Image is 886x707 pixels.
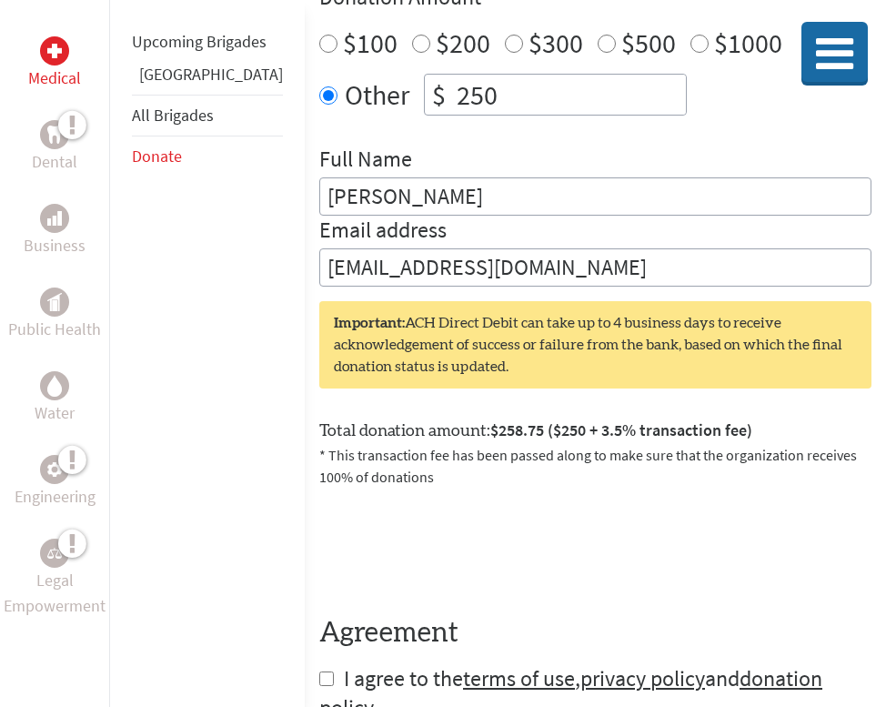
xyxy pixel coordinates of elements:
div: $ [425,75,453,115]
p: Engineering [15,484,96,510]
a: Upcoming Brigades [132,31,267,52]
label: $100 [343,25,398,60]
li: Upcoming Brigades [132,22,283,62]
h4: Agreement [319,617,871,650]
p: Legal Empowerment [4,568,106,619]
a: privacy policy [580,664,705,692]
p: Business [24,233,86,258]
img: Legal Empowerment [47,548,62,559]
span: $258.75 ($250 + 3.5% transaction fee) [490,419,752,440]
div: Water [40,371,69,400]
li: Donate [132,136,283,177]
a: [GEOGRAPHIC_DATA] [139,64,283,85]
label: $500 [621,25,676,60]
label: Full Name [319,145,412,177]
div: Dental [40,120,69,149]
a: EngineeringEngineering [15,455,96,510]
p: * This transaction fee has been passed along to make sure that the organization receives 100% of ... [319,444,871,488]
a: Public HealthPublic Health [8,288,101,342]
img: Public Health [47,293,62,311]
a: BusinessBusiness [24,204,86,258]
li: All Brigades [132,95,283,136]
div: Medical [40,36,69,66]
li: Guatemala [132,62,283,95]
label: $200 [436,25,490,60]
div: Legal Empowerment [40,539,69,568]
a: WaterWater [35,371,75,426]
input: Enter Full Name [319,177,871,216]
img: Water [47,375,62,396]
label: Other [345,74,409,116]
a: MedicalMedical [28,36,81,91]
p: Dental [32,149,77,175]
img: Engineering [47,462,62,477]
label: Total donation amount: [319,418,752,444]
label: $300 [529,25,583,60]
a: Donate [132,146,182,167]
img: Dental [47,126,62,143]
iframe: reCAPTCHA [319,510,596,581]
a: DentalDental [32,120,77,175]
p: Medical [28,66,81,91]
p: Water [35,400,75,426]
label: Email address [319,216,447,248]
img: Business [47,211,62,226]
div: Engineering [40,455,69,484]
strong: Important: [334,316,405,330]
div: Public Health [40,288,69,317]
input: Enter Amount [453,75,686,115]
a: Legal EmpowermentLegal Empowerment [4,539,106,619]
input: Your Email [319,248,871,287]
img: Medical [47,44,62,58]
a: All Brigades [132,105,214,126]
div: Business [40,204,69,233]
label: $1000 [714,25,782,60]
a: terms of use [463,664,575,692]
p: Public Health [8,317,101,342]
div: ACH Direct Debit can take up to 4 business days to receive acknowledgement of success or failure ... [319,301,871,389]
